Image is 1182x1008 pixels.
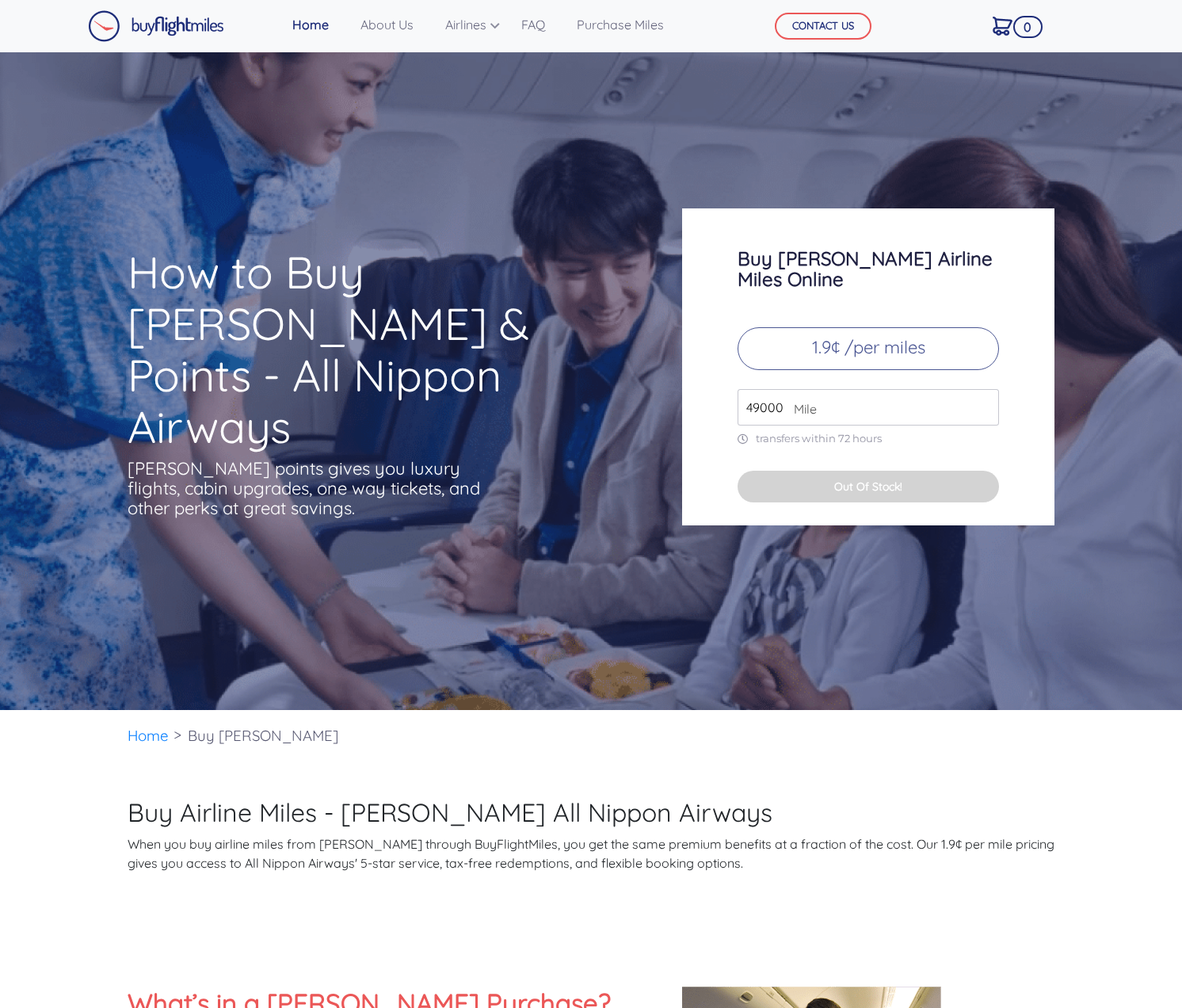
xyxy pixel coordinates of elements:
[738,327,999,370] p: 1.9¢ /per miles
[128,797,1054,827] h2: Buy Airline Miles - [PERSON_NAME] All Nippon Airways
[570,9,670,40] a: Purchase Miles
[786,399,817,418] span: Mile
[128,459,484,518] p: [PERSON_NAME] points gives you luxury flights, cabin upgrades, one way tickets, and other perks a...
[738,432,999,445] p: transfers within 72 hours
[775,13,871,40] button: CONTACT US
[286,9,335,40] a: Home
[1013,16,1043,38] span: 0
[515,9,551,40] a: FAQ
[128,834,1054,872] p: When you buy airline miles from [PERSON_NAME] through BuyFlightMiles, you get the same premium be...
[439,9,496,40] a: Airlines
[180,710,346,762] li: Buy [PERSON_NAME]
[738,471,999,503] button: Out Of Stock!
[128,726,169,745] a: Home
[88,10,224,42] img: Buy Flight Miles Logo
[128,246,620,452] h1: How to Buy [PERSON_NAME] & Points - All Nippon Airways
[993,17,1012,36] img: Cart
[738,248,999,289] h3: Buy [PERSON_NAME] Airline Miles Online
[986,9,1019,42] a: 0
[354,9,420,40] a: About Us
[88,6,224,46] a: Buy Flight Miles Logo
